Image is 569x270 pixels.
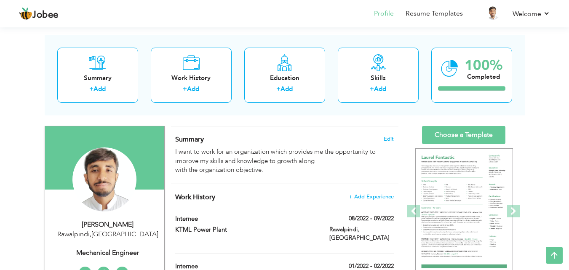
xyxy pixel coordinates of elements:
a: Jobee [19,7,59,21]
label: 08/2022 - 09/2022 [349,214,394,223]
span: Edit [384,136,394,142]
div: Completed [465,72,502,81]
img: Profile Img [486,6,500,20]
div: [PERSON_NAME] [51,220,164,230]
div: 100% [465,59,502,72]
h4: This helps to show the companies you have worked for. [175,193,393,201]
a: Choose a Template [422,126,505,144]
strong: 1. [76,18,83,28]
div: Rawalpindi [GEOGRAPHIC_DATA] [51,230,164,239]
img: Muhammad Ahsan Ayub [72,147,136,211]
span: , [90,230,91,239]
span: + Add Experience [349,194,394,200]
img: jobee.io [19,7,32,21]
h4: Adding a summary is a quick and easy way to highlight your experience and interests. [175,135,393,144]
span: Work History [175,192,215,202]
div: Education [251,74,318,83]
div: Summary [64,74,131,83]
div: Work History [158,74,225,83]
label: + [276,85,280,94]
strong: 2. [218,18,225,28]
div: Skills [345,74,412,83]
label: + [370,85,374,94]
a: Add [280,85,293,93]
label: + [89,85,93,94]
strong: 3. [385,18,392,28]
label: Rawalpindi, [GEOGRAPHIC_DATA] [329,225,394,242]
span: Jobee [32,11,59,20]
a: Add [374,85,386,93]
span: Summary [175,135,204,144]
a: Add [93,85,106,93]
label: KTML Power Plant [175,225,317,234]
div: Mechanical Engineer [51,248,164,258]
a: Add [187,85,199,93]
div: I want to work for an organization which provides me the opportunity to improve my skills and kno... [175,147,393,174]
a: Profile [374,9,394,19]
label: + [183,85,187,94]
a: Resume Templates [406,9,463,19]
a: Welcome [513,9,550,19]
label: Internee [175,214,317,223]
